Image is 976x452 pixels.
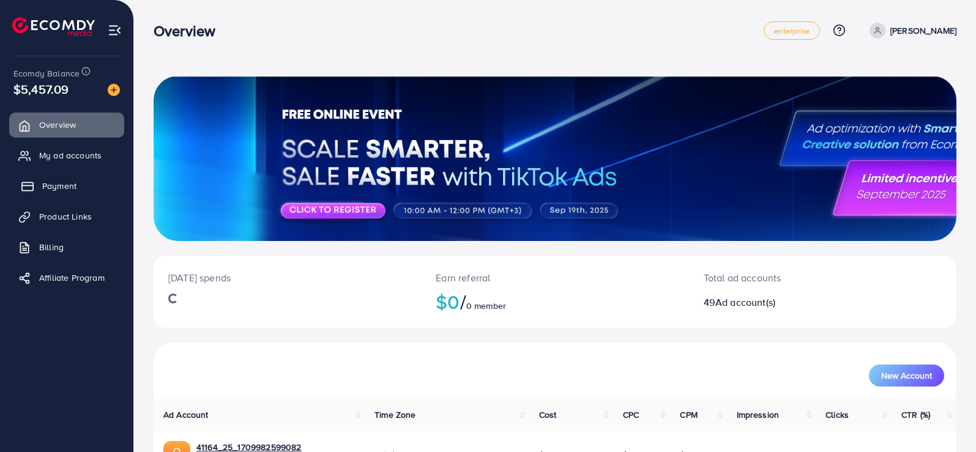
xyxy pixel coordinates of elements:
[374,409,415,421] span: Time Zone
[901,409,930,421] span: CTR (%)
[715,295,775,309] span: Ad account(s)
[168,270,406,285] p: [DATE] spends
[39,149,102,161] span: My ad accounts
[108,84,120,96] img: image
[704,297,875,308] h2: 49
[466,300,506,312] span: 0 member
[9,174,124,198] a: Payment
[460,287,466,316] span: /
[764,21,820,40] a: enterprise
[9,235,124,259] a: Billing
[436,290,674,313] h2: $0
[869,365,944,387] button: New Account
[704,270,875,285] p: Total ad accounts
[163,409,209,421] span: Ad Account
[436,270,674,285] p: Earn referral
[865,23,956,39] a: [PERSON_NAME]
[39,272,105,284] span: Affiliate Program
[9,265,124,290] a: Affiliate Program
[13,80,69,98] span: $5,457.09
[108,23,122,37] img: menu
[774,27,810,35] span: enterprise
[881,371,932,380] span: New Account
[13,67,80,80] span: Ecomdy Balance
[890,23,956,38] p: [PERSON_NAME]
[39,210,92,223] span: Product Links
[539,409,557,421] span: Cost
[737,409,780,421] span: Impression
[154,22,225,40] h3: Overview
[623,409,639,421] span: CPC
[9,143,124,168] a: My ad accounts
[12,17,95,36] img: logo
[42,180,76,192] span: Payment
[680,409,697,421] span: CPM
[825,409,849,421] span: Clicks
[9,113,124,137] a: Overview
[39,241,64,253] span: Billing
[9,204,124,229] a: Product Links
[39,119,76,131] span: Overview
